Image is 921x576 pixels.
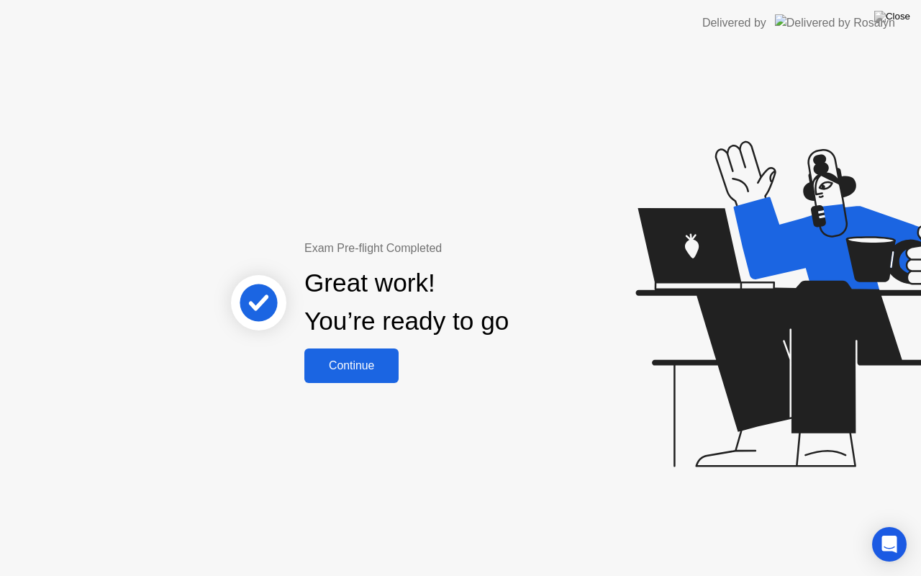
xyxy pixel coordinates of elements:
div: Exam Pre-flight Completed [304,240,602,257]
div: Delivered by [702,14,766,32]
div: Great work! You’re ready to go [304,264,509,341]
div: Open Intercom Messenger [872,527,907,562]
img: Delivered by Rosalyn [775,14,895,31]
div: Continue [309,359,394,372]
button: Continue [304,348,399,383]
img: Close [874,11,910,22]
